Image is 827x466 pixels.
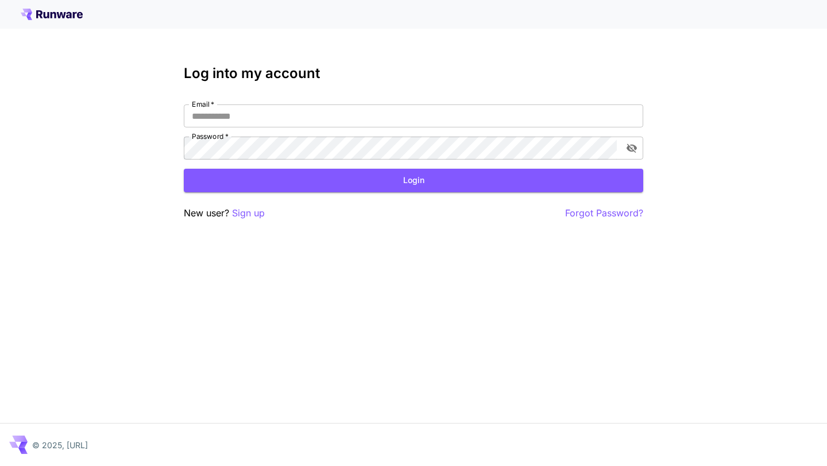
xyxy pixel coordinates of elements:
[184,206,265,220] p: New user?
[184,169,643,192] button: Login
[32,439,88,451] p: © 2025, [URL]
[565,206,643,220] button: Forgot Password?
[621,138,642,158] button: toggle password visibility
[192,131,229,141] label: Password
[192,99,214,109] label: Email
[184,65,643,81] h3: Log into my account
[232,206,265,220] button: Sign up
